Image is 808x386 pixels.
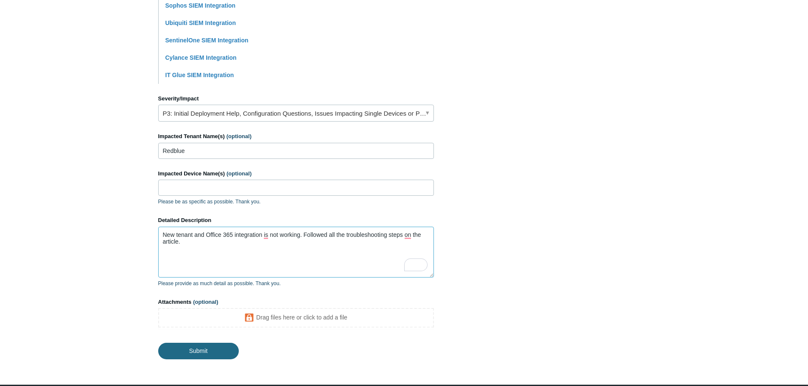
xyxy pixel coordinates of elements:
a: Cylance SIEM Integration [165,54,237,61]
a: SentinelOne SIEM Integration [165,37,249,44]
label: Impacted Device Name(s) [158,169,434,178]
a: Sophos SIEM Integration [165,2,236,9]
span: (optional) [226,170,252,177]
span: (optional) [193,299,218,305]
p: Please provide as much detail as possible. Thank you. [158,280,434,287]
input: Submit [158,343,239,359]
label: Severity/Impact [158,94,434,103]
p: Please be as specific as possible. Thank you. [158,198,434,205]
a: Ubiquiti SIEM Integration [165,19,236,26]
a: P3: Initial Deployment Help, Configuration Questions, Issues Impacting Single Devices or Past Out... [158,105,434,122]
label: Impacted Tenant Name(s) [158,132,434,141]
label: Attachments [158,298,434,306]
a: IT Glue SIEM Integration [165,72,234,78]
textarea: To enrich screen reader interactions, please activate Accessibility in Grammarly extension settings [158,227,434,278]
span: (optional) [226,133,252,139]
label: Detailed Description [158,216,434,225]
